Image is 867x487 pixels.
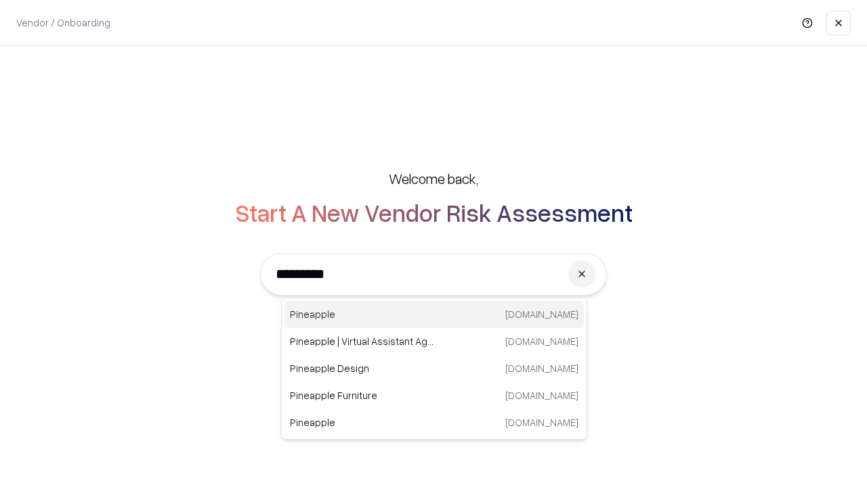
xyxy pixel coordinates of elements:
p: Pineapple Design [290,361,434,375]
p: Pineapple [290,307,434,321]
h5: Welcome back, [389,169,478,188]
p: [DOMAIN_NAME] [505,361,578,375]
p: Pineapple Furniture [290,388,434,402]
p: Vendor / Onboarding [16,16,110,30]
p: [DOMAIN_NAME] [505,334,578,348]
p: Pineapple | Virtual Assistant Agency [290,334,434,348]
p: [DOMAIN_NAME] [505,388,578,402]
p: [DOMAIN_NAME] [505,307,578,321]
div: Suggestions [281,298,587,440]
p: [DOMAIN_NAME] [505,415,578,430]
h2: Start A New Vendor Risk Assessment [235,199,633,226]
p: Pineapple [290,415,434,430]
